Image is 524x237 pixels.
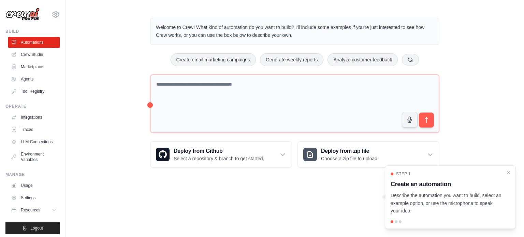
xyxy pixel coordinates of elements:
[321,155,379,162] p: Choose a zip file to upload.
[5,172,60,177] div: Manage
[8,86,60,97] a: Tool Registry
[8,149,60,165] a: Environment Variables
[5,104,60,109] div: Operate
[321,147,379,155] h3: Deploy from zip file
[8,37,60,48] a: Automations
[8,180,60,191] a: Usage
[5,29,60,34] div: Build
[5,8,40,21] img: Logo
[8,205,60,216] button: Resources
[171,53,256,66] button: Create email marketing campaigns
[391,179,502,189] h3: Create an automation
[8,136,60,147] a: LLM Connections
[396,171,411,177] span: Step 1
[391,192,502,215] p: Describe the automation you want to build, select an example option, or use the microphone to spe...
[174,147,264,155] h3: Deploy from Github
[327,53,398,66] button: Analyze customer feedback
[8,112,60,123] a: Integrations
[8,192,60,203] a: Settings
[21,207,40,213] span: Resources
[8,61,60,72] a: Marketplace
[156,24,434,39] p: Welcome to Crew! What kind of automation do you want to build? I'll include some examples if you'...
[506,170,511,175] button: Close walkthrough
[174,155,264,162] p: Select a repository & branch to get started.
[30,225,43,231] span: Logout
[260,53,324,66] button: Generate weekly reports
[5,222,60,234] button: Logout
[8,124,60,135] a: Traces
[8,74,60,85] a: Agents
[8,49,60,60] a: Crew Studio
